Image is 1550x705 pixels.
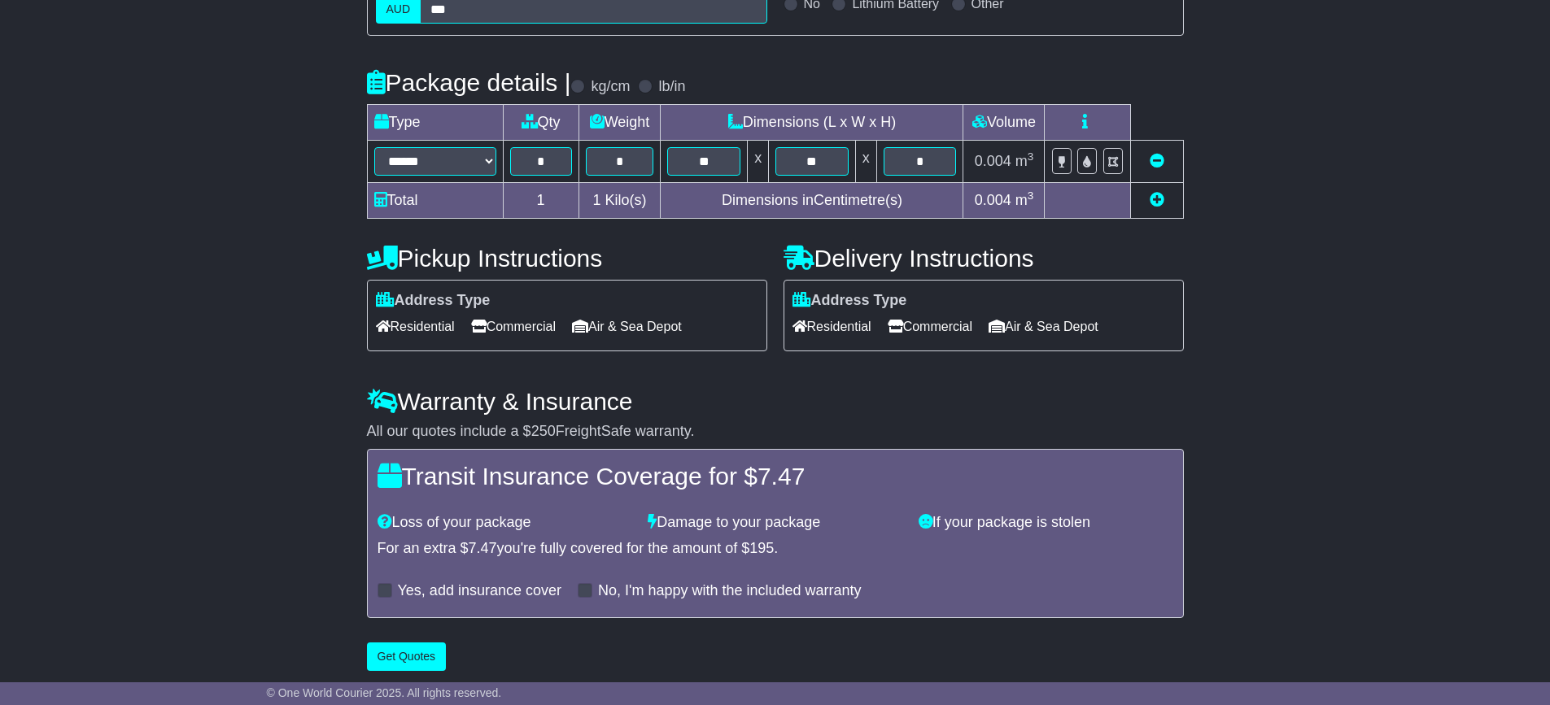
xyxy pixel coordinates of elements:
[367,423,1184,441] div: All our quotes include a $ FreightSafe warranty.
[376,292,491,310] label: Address Type
[591,78,630,96] label: kg/cm
[367,105,503,141] td: Type
[579,183,661,219] td: Kilo(s)
[503,183,579,219] td: 1
[1015,192,1034,208] span: m
[640,514,910,532] div: Damage to your package
[661,105,963,141] td: Dimensions (L x W x H)
[1150,192,1164,208] a: Add new item
[784,245,1184,272] h4: Delivery Instructions
[471,314,556,339] span: Commercial
[503,105,579,141] td: Qty
[367,69,571,96] h4: Package details |
[367,245,767,272] h4: Pickup Instructions
[469,540,497,556] span: 7.47
[963,105,1045,141] td: Volume
[572,314,682,339] span: Air & Sea Depot
[1015,153,1034,169] span: m
[598,582,862,600] label: No, I'm happy with the included warranty
[1028,189,1034,202] sup: 3
[367,388,1184,415] h4: Warranty & Insurance
[1028,150,1034,163] sup: 3
[792,314,871,339] span: Residential
[749,540,774,556] span: 195
[748,141,769,183] td: x
[378,463,1173,490] h4: Transit Insurance Coverage for $
[989,314,1098,339] span: Air & Sea Depot
[367,642,447,671] button: Get Quotes
[1150,153,1164,169] a: Remove this item
[758,463,805,490] span: 7.47
[592,192,600,208] span: 1
[975,192,1011,208] span: 0.004
[661,183,963,219] td: Dimensions in Centimetre(s)
[267,686,502,699] span: © One World Courier 2025. All rights reserved.
[910,514,1181,532] div: If your package is stolen
[376,314,455,339] span: Residential
[855,141,876,183] td: x
[579,105,661,141] td: Weight
[792,292,907,310] label: Address Type
[367,183,503,219] td: Total
[369,514,640,532] div: Loss of your package
[658,78,685,96] label: lb/in
[398,582,561,600] label: Yes, add insurance cover
[888,314,972,339] span: Commercial
[378,540,1173,558] div: For an extra $ you're fully covered for the amount of $ .
[531,423,556,439] span: 250
[975,153,1011,169] span: 0.004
